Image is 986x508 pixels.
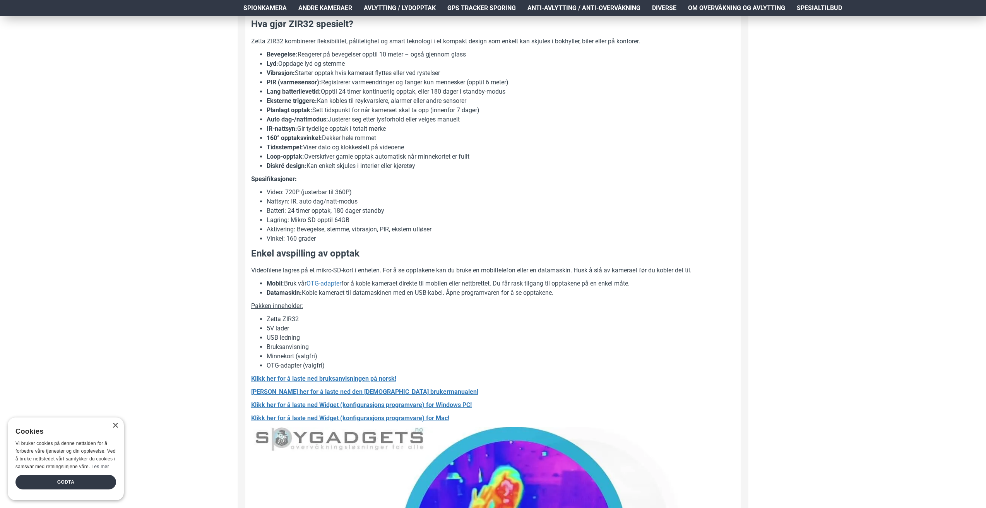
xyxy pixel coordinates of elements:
[267,280,284,287] strong: Mobil:
[267,216,735,225] li: Lagring: Mikro SD opptil 64GB
[267,60,278,67] b: Lyd:
[251,18,735,31] h3: Hva gjør ZIR32 spesielt?
[251,266,735,275] p: Videofilene lagres på et mikro-SD-kort i enheten. For å se opptakene kan du bruke en mobiltelefon...
[267,188,735,197] li: Video: 720P (justerbar til 360P)
[267,161,735,171] li: Kan enkelt skjules i interiør eller kjøretøy
[267,352,735,361] li: Minnekort (valgfri)
[267,288,735,298] li: Koble kameraet til datamaskinen med en USB-kabel. Åpne programvaren for å se opptakene.
[267,68,735,78] li: Starter opptak hvis kameraet flyttes eller ved rystelser
[306,279,341,288] a: OTG-adapter
[267,279,735,288] li: Bruk vår for å koble kameraet direkte til mobilen eller nettbrettet. Du får rask tilgang til oppt...
[267,88,321,95] b: Lang batterilevetid:
[267,153,304,160] b: Loop-opptak:
[267,59,735,68] li: Oppdage lyd og stemme
[251,414,449,423] a: Klikk her for å laste ned Widget (konfigurasjons programvare) for Mac!
[251,247,735,260] h3: Enkel avspilling av opptak
[267,133,735,143] li: Dekker hele rommet
[652,3,676,13] span: Diverse
[267,234,735,243] li: Vinkel: 160 grader
[267,324,735,333] li: 5V lader
[688,3,785,13] span: Om overvåkning og avlytting
[267,124,735,133] li: Gir tydelige opptak i totalt mørke
[267,50,735,59] li: Reagerer på bevegelser opptil 10 meter – også gjennom glass
[15,475,116,489] div: Godta
[251,387,478,397] a: [PERSON_NAME] her for å laste ned den [DEMOGRAPHIC_DATA] brukermanualen!
[267,225,735,234] li: Aktivering: Bevegelse, stemme, vibrasjon, PIR, ekstern utløser
[364,3,436,13] span: Avlytting / Lydopptak
[15,441,116,469] span: Vi bruker cookies på denne nettsiden for å forbedre våre tjenester og din opplevelse. Ved å bruke...
[267,333,735,342] li: USB ledning
[112,423,118,429] div: Close
[251,37,735,46] p: Zetta ZIR32 kombinerer fleksibilitet, pålitelighet og smart teknologi i et kompakt design som enk...
[267,144,303,151] b: Tidsstempel:
[251,374,396,383] a: Klikk her for å laste ned bruksanvisningen på norsk!
[251,375,396,382] u: Klikk her for å laste ned bruksanvisningen på norsk!
[527,3,640,13] span: Anti-avlytting / Anti-overvåkning
[267,51,298,58] b: Bevegelse:
[267,115,735,124] li: Justerer seg etter lysforhold eller velges manuelt
[797,3,842,13] span: Spesialtilbud
[251,414,449,422] strong: Klikk her for å laste ned Widget (konfigurasjons programvare) for Mac!
[267,162,306,169] b: Diskré design:
[267,97,317,104] b: Eksterne triggere:
[267,116,328,123] b: Auto dag-/nattmodus:
[267,69,295,77] b: Vibrasjon:
[91,464,109,469] a: Les mer, opens a new window
[267,342,735,352] li: Bruksanvisning
[267,106,312,114] b: Planlagt opptak:
[267,96,735,106] li: Kan kobles til røykvarslere, alarmer eller andre sensorer
[267,206,735,216] li: Batteri: 24 timer opptak, 180 dager standby
[251,175,297,183] strong: Spesifikasjoner:
[298,3,352,13] span: Andre kameraer
[251,302,303,310] u: Pakken inneholder:
[267,134,322,142] b: 160° opptaksvinkel:
[243,3,287,13] span: Spionkamera
[267,125,297,132] b: IR-nattsyn:
[267,78,735,87] li: Registrerer varmeendringer og fanger kun mennesker (opptil 6 meter)
[267,79,321,86] b: PIR (varmesensor):
[251,401,472,409] strong: Klikk her for å laste ned Widget (konfigurasjons programvare) for Windows PC!
[267,143,735,152] li: Viser dato og klokkeslett på videoene
[267,87,735,96] li: Opptil 24 timer kontinuerlig opptak, eller 180 dager i standby-modus
[251,400,472,410] a: Klikk her for å laste ned Widget (konfigurasjons programvare) for Windows PC!
[267,106,735,115] li: Sett tidspunkt for når kameraet skal ta opp (innenfor 7 dager)
[251,388,478,395] u: [PERSON_NAME] her for å laste ned den [DEMOGRAPHIC_DATA] brukermanualen!
[267,289,302,296] strong: Datamaskin:
[447,3,516,13] span: GPS Tracker Sporing
[267,361,735,370] li: OTG-adapter (valgfri)
[15,423,111,440] div: Cookies
[267,197,735,206] li: Nattsyn: IR, auto dag/natt-modus
[267,152,735,161] li: Overskriver gamle opptak automatisk når minnekortet er fullt
[267,315,735,324] li: Zetta ZIR32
